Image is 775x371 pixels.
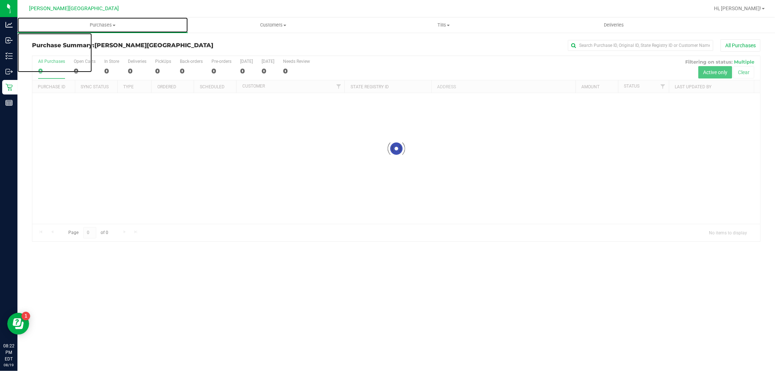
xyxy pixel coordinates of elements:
p: 08:22 PM EDT [3,343,14,362]
span: [PERSON_NAME][GEOGRAPHIC_DATA] [94,42,213,49]
a: Purchases [17,17,188,33]
inline-svg: Outbound [5,68,13,75]
span: Customers [188,22,358,28]
input: Search Purchase ID, Original ID, State Registry ID or Customer Name... [568,40,713,51]
a: Customers [188,17,358,33]
span: Tills [359,22,528,28]
button: All Purchases [720,39,760,52]
inline-svg: Reports [5,99,13,106]
a: Deliveries [529,17,699,33]
h3: Purchase Summary: [32,42,275,49]
iframe: Resource center unread badge [21,312,30,320]
p: 08/19 [3,362,14,368]
a: Tills [358,17,529,33]
span: Purchases [17,22,188,28]
span: Deliveries [594,22,634,28]
span: [PERSON_NAME][GEOGRAPHIC_DATA] [29,5,119,12]
inline-svg: Retail [5,84,13,91]
span: Hi, [PERSON_NAME]! [714,5,761,11]
inline-svg: Inbound [5,37,13,44]
inline-svg: Analytics [5,21,13,28]
iframe: Resource center [7,313,29,335]
inline-svg: Inventory [5,52,13,60]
